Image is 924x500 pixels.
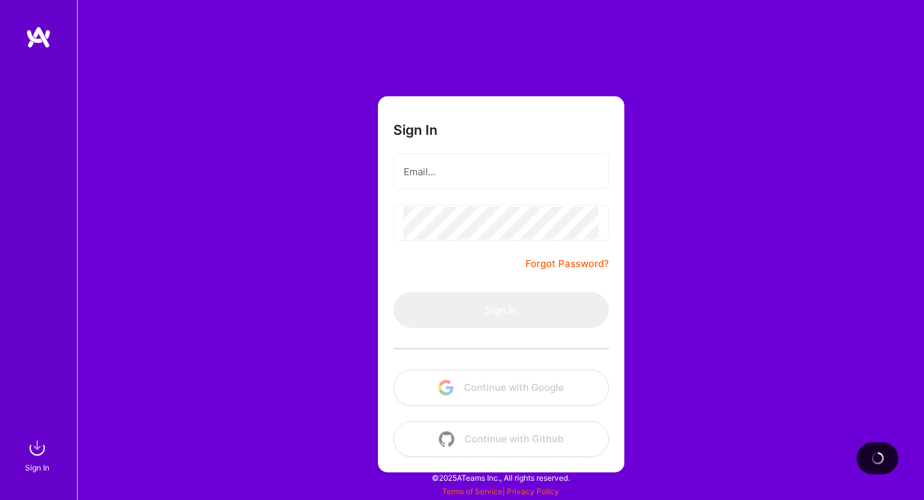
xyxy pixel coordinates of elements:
[77,461,924,494] div: © 2025 ATeams Inc., All rights reserved.
[393,122,438,138] h3: Sign In
[26,26,51,49] img: logo
[442,487,502,496] a: Terms of Service
[25,461,49,474] div: Sign In
[404,155,599,188] input: Email...
[438,380,454,395] img: icon
[393,292,609,328] button: Sign In
[393,370,609,406] button: Continue with Google
[393,421,609,457] button: Continue with Github
[439,431,454,447] img: icon
[871,451,885,465] img: loading
[526,256,609,272] a: Forgot Password?
[507,487,559,496] a: Privacy Policy
[442,487,559,496] span: |
[24,435,50,461] img: sign in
